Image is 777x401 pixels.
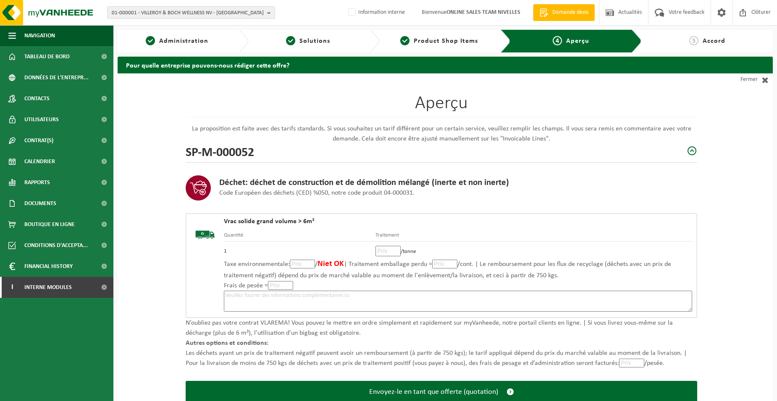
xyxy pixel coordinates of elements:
[346,6,405,19] label: Information interne
[619,359,644,367] input: Prix
[553,36,562,45] span: 4
[186,348,697,368] p: Les déchets ayant un prix de traitement négatif peuvent avoir un remboursement (à partir de 750 k...
[24,277,72,298] span: Interne modules
[224,218,692,225] h4: Vrac solide grand volume > 6m³
[219,178,509,188] h3: Déchet: déchet de construction et de démolition mélangé (inerte et non inerte)
[446,9,520,16] strong: ONLINE SALES TEAM NIVELLES
[550,8,591,17] span: Demande devis
[224,231,375,242] th: Quantité
[253,36,363,46] a: 2Solutions
[299,38,330,44] span: Solutions
[375,231,692,242] th: Traitement
[186,144,254,158] h2: SP-M-000052
[219,188,509,198] p: Code Européen des déchets (CED) %050, notre code produit 04-000031.
[290,260,315,268] input: Prix
[186,124,697,144] p: La proposition est faite avec des tarifs standards. Si vous souhaitez un tarif différent pour un ...
[112,7,264,19] span: 01-000001 - VILLEROY & BOCH WELLNESS NV - [GEOGRAPHIC_DATA]
[122,36,232,46] a: 1Administration
[186,338,697,348] p: Autres options et conditions:
[697,73,773,86] a: Fermer
[414,38,478,44] span: Product Shop Items
[369,388,498,396] span: Envoyez-le en tant que offerte (quotation)
[224,281,692,291] p: Frais de pesée =
[533,4,595,21] a: Demande devis
[186,318,697,338] p: N’oubliez pas votre contrat VLAREMA! Vous pouvez le mettre en ordre simplement et rapidement sur ...
[24,151,55,172] span: Calendrier
[286,36,295,45] span: 2
[24,214,75,235] span: Boutique en ligne
[384,36,494,46] a: 3Product Shop Items
[646,36,769,46] a: 5Accord
[8,277,16,298] span: I
[375,242,692,258] td: /tonne
[24,88,50,109] span: Contacts
[432,260,457,268] input: Prix
[24,67,89,88] span: Données de l'entrepr...
[24,25,55,46] span: Navigation
[517,36,625,46] a: 4Aperçu
[375,246,401,256] input: Prix
[703,38,725,44] span: Accord
[24,46,70,67] span: Tableau de bord
[24,172,50,193] span: Rapports
[224,242,375,258] td: 1
[224,258,692,281] p: Taxe environnementale: / | Traitement emballage perdu = /cont. | Le remboursement pour les flux d...
[107,6,275,19] button: 01-000001 - VILLEROY & BOCH WELLNESS NV - [GEOGRAPHIC_DATA]
[118,57,773,73] h2: Pour quelle entreprise pouvons-nous rédiger cette offre?
[400,36,409,45] span: 3
[24,130,53,151] span: Contrat(s)
[146,36,155,45] span: 1
[318,260,344,268] span: Niet OK
[689,36,698,45] span: 5
[24,235,88,256] span: Conditions d'accepta...
[159,38,208,44] span: Administration
[191,218,220,251] img: BL-SO-LV.png
[24,109,59,130] span: Utilisateurs
[24,193,56,214] span: Documents
[24,256,73,277] span: Financial History
[186,94,697,117] h1: Aperçu
[566,38,589,44] span: Aperçu
[268,281,293,290] input: Prix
